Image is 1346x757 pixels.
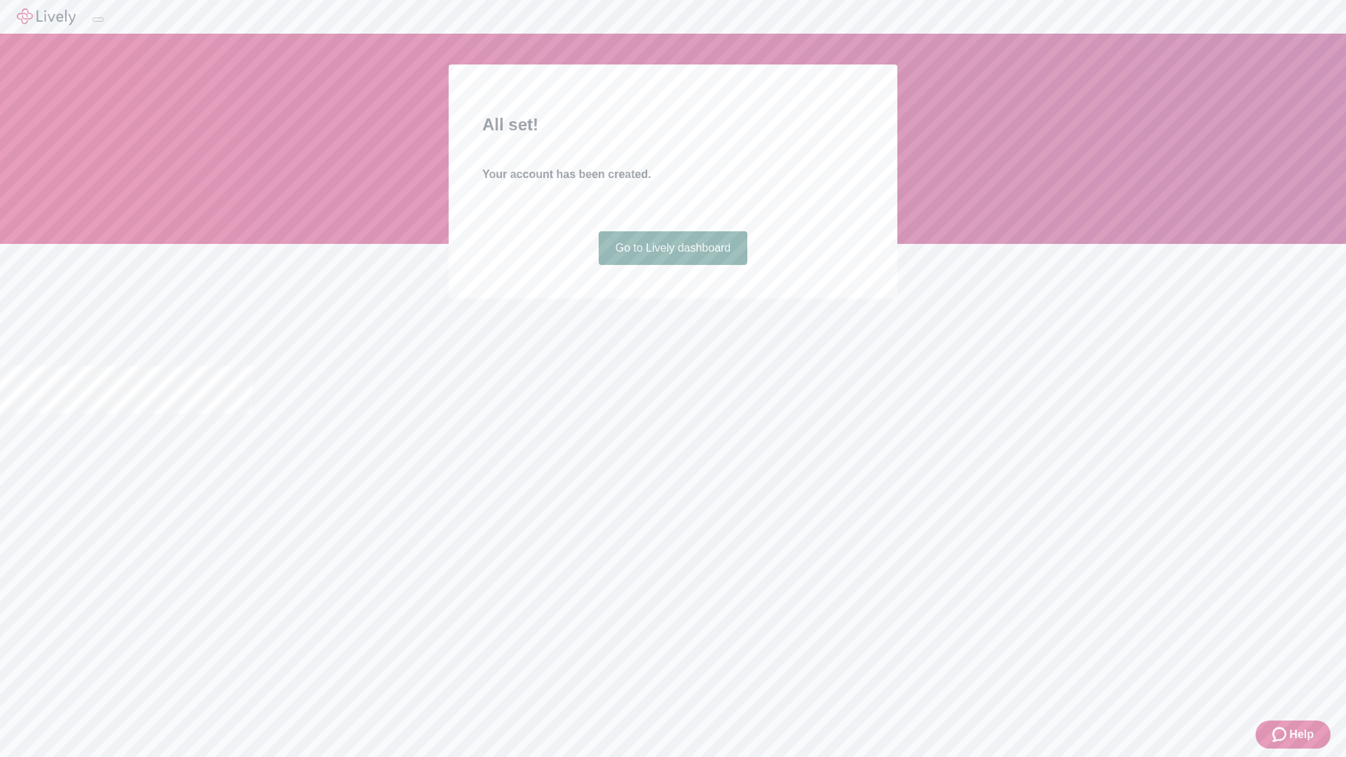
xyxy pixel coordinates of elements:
[482,166,864,183] h4: Your account has been created.
[1272,726,1289,743] svg: Zendesk support icon
[1256,721,1331,749] button: Zendesk support iconHelp
[1289,726,1314,743] span: Help
[482,112,864,137] h2: All set!
[17,8,76,25] img: Lively
[599,231,748,265] a: Go to Lively dashboard
[93,18,104,22] button: Log out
